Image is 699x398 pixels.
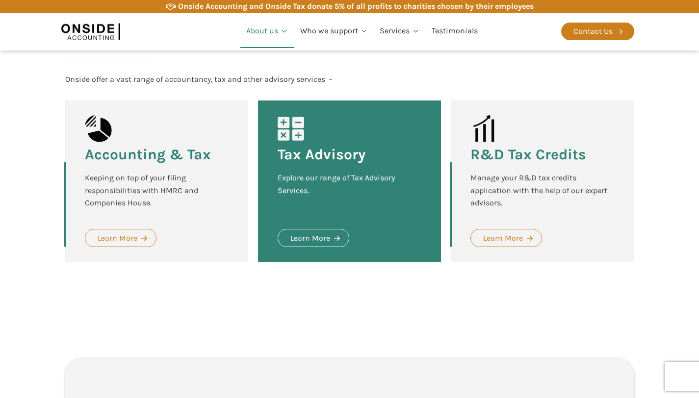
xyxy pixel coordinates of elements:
[85,229,156,248] a: Learn More
[426,15,484,48] a: Testimonials
[573,25,613,38] div: Contact Us
[483,232,523,245] div: Learn More
[561,23,634,40] a: Contact Us
[374,15,426,48] a: Services
[470,172,614,209] div: Manage your R&D tax credits application with the help of our expert advisors.
[470,229,542,248] a: Learn More
[290,232,330,245] div: Learn More
[278,147,365,162] h3: Tax Advisory
[294,15,374,48] a: Who we support
[98,232,137,245] div: Learn More
[470,147,586,162] h3: R&D Tax Credits
[240,15,294,48] a: About us
[61,20,120,43] img: Onside Accounting
[278,229,349,248] a: Learn More
[278,172,421,209] div: Explore our range of Tax Advisory Services.
[85,147,211,162] h3: Accounting & Tax
[65,73,332,86] div: Onside offer a vast range of accountancy, tax and other advisory services -
[85,172,229,209] div: Keeping on top of your filing responsibilities with HMRC and Companies House.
